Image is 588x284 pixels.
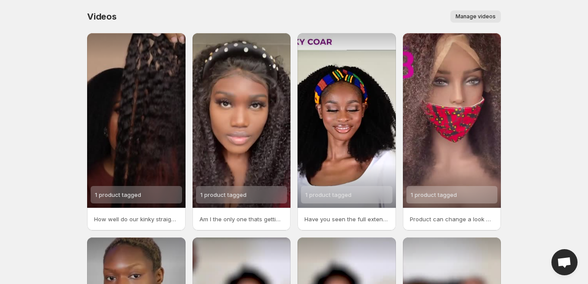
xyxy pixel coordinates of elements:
[95,191,141,198] span: 1 product tagged
[200,191,247,198] span: 1 product tagged
[551,249,578,275] div: Open chat
[305,191,351,198] span: 1 product tagged
[456,13,496,20] span: Manage videos
[304,215,389,223] p: Have you seen the full extent of our Headband Wig collection Check out our pieces incorporating o...
[94,215,179,223] p: How well do our kinky straight clip ins blend into loaferette natural hair Shop our range of clip...
[410,215,494,223] p: Product can change a look Can you guess which texture this is Shop now at TOALLMYBLACKGIRLS
[450,10,501,23] button: Manage videos
[411,191,457,198] span: 1 product tagged
[199,215,284,223] p: Am I the only one thats getting Bridgerton vibes from the Kinky Curls Lace Wig and headband combo...
[87,11,117,22] span: Videos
